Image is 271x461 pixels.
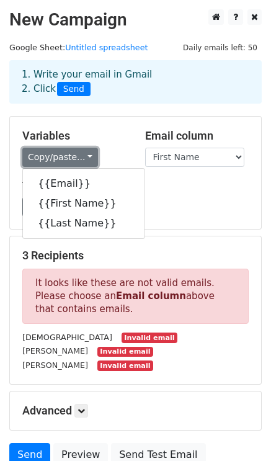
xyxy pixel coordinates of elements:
small: [PERSON_NAME] [22,360,88,370]
h5: 3 Recipients [22,249,249,262]
small: Google Sheet: [9,43,148,52]
p: It looks like these are not valid emails. Please choose an above that contains emails. [22,269,249,324]
small: Invalid email [97,360,153,371]
span: Send [57,82,91,97]
a: {{Last Name}} [23,213,144,233]
h5: Advanced [22,404,249,418]
small: Invalid email [97,347,153,357]
h5: Variables [22,129,127,143]
div: 1. Write your email in Gmail 2. Click [12,68,259,96]
small: [DEMOGRAPHIC_DATA] [22,333,112,342]
a: Daily emails left: 50 [179,43,262,52]
a: {{Email}} [23,174,144,194]
h5: Email column [145,129,249,143]
h2: New Campaign [9,9,262,30]
span: Daily emails left: 50 [179,41,262,55]
a: {{First Name}} [23,194,144,213]
a: Copy/paste... [22,148,98,167]
a: Untitled spreadsheet [65,43,148,52]
iframe: Chat Widget [209,401,271,461]
strong: Email column [116,290,186,302]
small: [PERSON_NAME] [22,346,88,356]
small: Invalid email [122,333,177,343]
